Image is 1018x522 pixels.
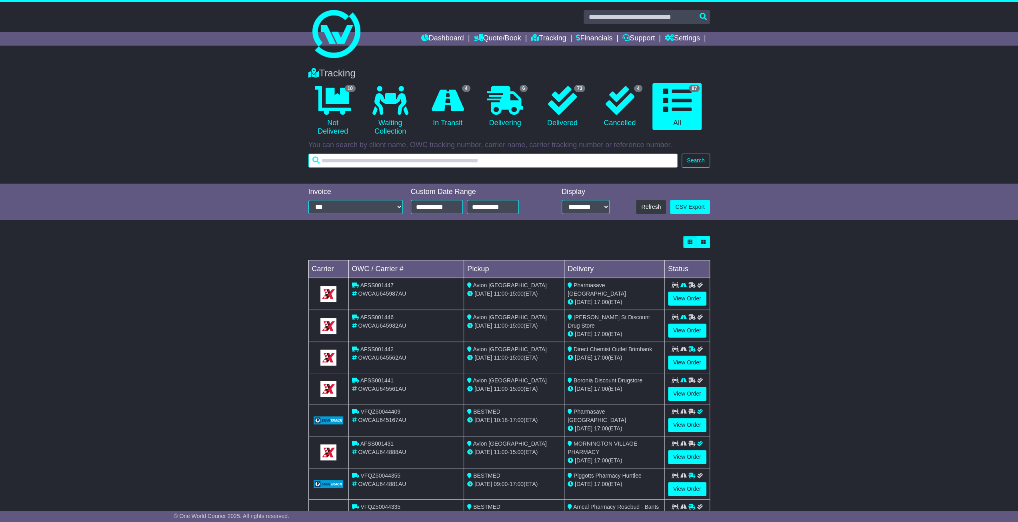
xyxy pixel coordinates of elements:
td: Pickup [464,260,564,278]
span: Pharmasave [GEOGRAPHIC_DATA] [568,282,626,297]
a: View Order [668,387,706,401]
span: AFSS001447 [360,282,394,288]
span: OWCAU645562AU [358,354,406,361]
a: View Order [668,356,706,370]
span: OWCAU644881AU [358,481,406,487]
img: GetCarrierServiceLogo [320,318,336,334]
span: 11:00 [494,386,508,392]
a: Dashboard [421,32,464,46]
span: [PERSON_NAME] St Discount Drug Store [568,314,650,329]
span: Boronia Discount Drugstore [574,377,642,384]
div: - (ETA) [467,354,561,362]
div: (ETA) [568,298,661,306]
span: Avion [GEOGRAPHIC_DATA] [473,377,546,384]
td: Status [664,260,710,278]
span: VFQZ50044409 [360,408,400,415]
span: [DATE] [575,481,592,487]
td: Delivery [564,260,664,278]
p: You can search by client name, OWC tracking number, carrier name, carrier tracking number or refe... [308,141,710,150]
div: - (ETA) [467,416,561,424]
a: 10 Not Delivered [308,83,358,139]
div: Custom Date Range [411,188,539,196]
a: View Order [668,482,706,496]
span: Avion [GEOGRAPHIC_DATA] [473,346,546,352]
span: [DATE] [474,354,492,361]
span: 87 [689,85,700,92]
div: Invoice [308,188,403,196]
span: 73 [574,85,585,92]
span: Pharmasave [GEOGRAPHIC_DATA] [568,408,626,423]
a: 87 All [652,83,702,130]
span: Avion [GEOGRAPHIC_DATA] [473,440,546,447]
span: BESTMED [473,408,500,415]
span: Piggotts Pharmacy Huntlee [574,472,642,479]
span: OWCAU645561AU [358,386,406,392]
span: 15:00 [510,290,524,297]
span: AFSS001431 [360,440,394,447]
img: GetCarrierServiceLogo [314,416,344,424]
a: Settings [665,32,700,46]
td: Carrier [308,260,348,278]
a: Waiting Collection [366,83,415,139]
a: CSV Export [670,200,710,214]
a: 4 Cancelled [595,83,644,130]
div: - (ETA) [467,480,561,488]
div: Display [562,188,610,196]
a: View Order [668,324,706,338]
div: (ETA) [568,424,661,433]
span: © One World Courier 2025. All rights reserved. [174,513,289,519]
a: Financials [576,32,612,46]
span: 17:00 [594,354,608,361]
div: Tracking [304,68,714,79]
div: - (ETA) [467,448,561,456]
span: [DATE] [474,449,492,455]
span: 10:18 [494,417,508,423]
span: 17:00 [594,457,608,464]
span: AFSS001446 [360,314,394,320]
span: [DATE] [575,425,592,432]
span: MORNINGTON VILLAGE PHARMACY [568,440,637,455]
span: 17:00 [594,386,608,392]
span: [DATE] [474,322,492,329]
span: [DATE] [474,290,492,297]
div: - (ETA) [467,322,561,330]
span: 17:00 [594,331,608,337]
div: - (ETA) [467,290,561,298]
span: 17:00 [594,481,608,487]
div: - (ETA) [467,385,561,393]
span: 17:00 [510,417,524,423]
a: Tracking [531,32,566,46]
a: View Order [668,418,706,432]
span: VFQZ50044335 [360,504,400,510]
span: [DATE] [575,299,592,305]
span: OWCAU645167AU [358,417,406,423]
span: 15:00 [510,354,524,361]
div: (ETA) [568,330,661,338]
img: GetCarrierServiceLogo [320,444,336,460]
span: [DATE] [575,386,592,392]
a: View Order [668,292,706,306]
span: AFSS001441 [360,377,394,384]
button: Search [682,154,710,168]
span: 15:00 [510,322,524,329]
span: OWCAU645987AU [358,290,406,297]
span: [DATE] [474,417,492,423]
div: (ETA) [568,354,661,362]
span: 17:00 [594,425,608,432]
span: Direct Chemist Outlet Brimbank [574,346,652,352]
span: 4 [462,85,470,92]
div: (ETA) [568,385,661,393]
span: BESTMED [473,472,500,479]
span: 11:00 [494,449,508,455]
span: 11:00 [494,290,508,297]
span: AFSS001442 [360,346,394,352]
span: 10 [345,85,356,92]
span: [DATE] [474,386,492,392]
span: [DATE] [474,481,492,487]
span: 17:00 [510,481,524,487]
span: Amcal Pharmacy Rosebud - Bants [573,504,659,510]
span: 4 [634,85,642,92]
td: OWC / Carrier # [348,260,464,278]
span: Avion [GEOGRAPHIC_DATA] [473,314,546,320]
span: BESTMED [473,504,500,510]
